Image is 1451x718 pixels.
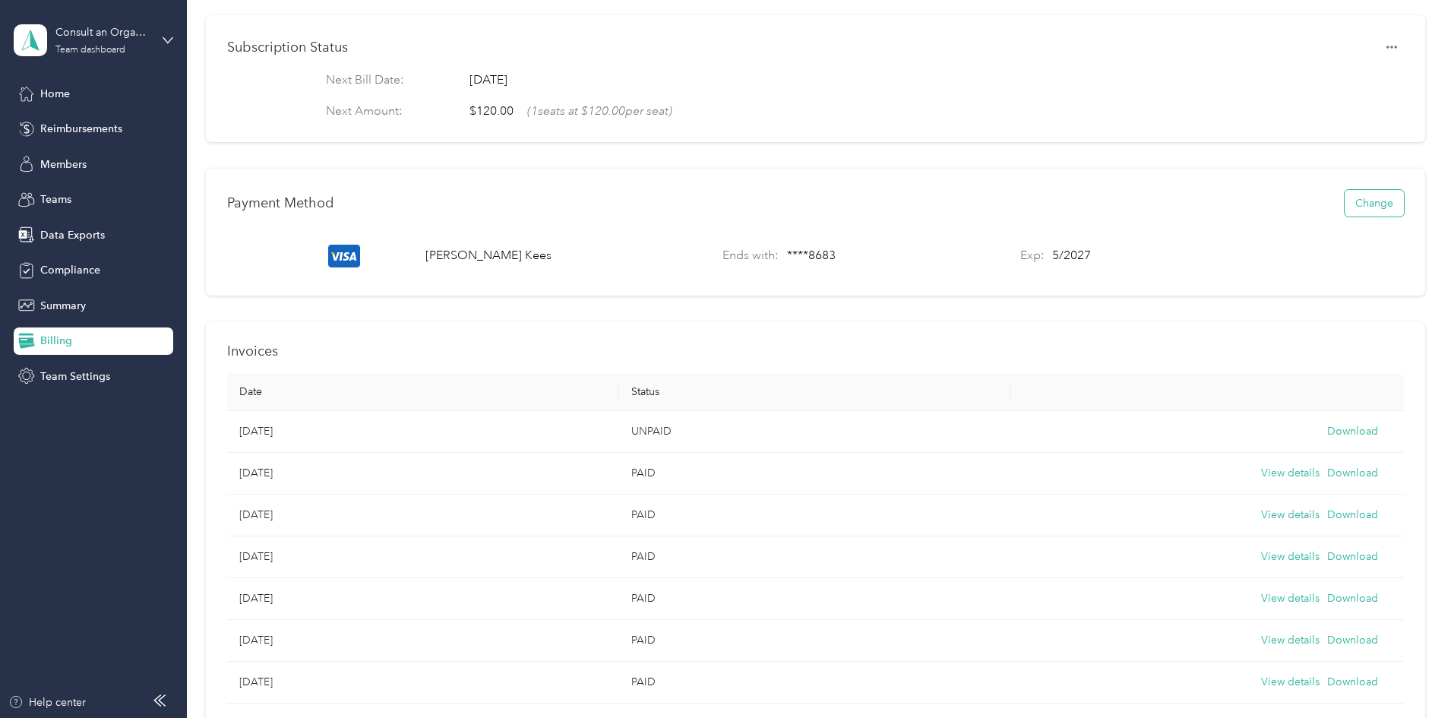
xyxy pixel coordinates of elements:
span: Summary [40,298,86,314]
span: [DATE] [469,71,507,90]
button: Download [1327,465,1378,482]
h1: Subscription Status [227,40,348,55]
span: UNPAID [631,425,672,438]
p: Next Bill Date: [326,71,443,90]
div: $120.00 [469,103,672,121]
span: Reimbursements [40,121,122,137]
span: Home [40,86,70,102]
p: 5 / 2027 [1052,247,1091,265]
button: View details [1261,674,1320,691]
button: View details [1261,465,1320,482]
button: Download [1327,674,1378,691]
td: [DATE] [227,453,619,495]
span: Data Exports [40,227,105,243]
p: Exp: [1020,247,1045,265]
span: PAID [631,592,656,605]
th: Date [227,373,619,411]
button: View details [1261,590,1320,607]
button: View details [1261,549,1320,565]
div: Consult an Organizer, LLC [55,24,150,40]
button: Download [1327,507,1378,523]
span: PAID [631,675,656,688]
span: PAID [631,467,656,479]
button: Download [1327,632,1378,649]
button: View details [1261,632,1320,649]
span: Team Settings [40,368,110,384]
td: [DATE] [227,536,619,578]
span: PAID [631,508,656,521]
p: Ends with: [722,247,779,265]
span: Teams [40,191,71,207]
button: Download [1327,590,1378,607]
span: Billing [40,333,72,349]
td: [DATE] [227,662,619,704]
p: [PERSON_NAME] Kees [425,247,552,265]
span: PAID [631,634,656,647]
td: [DATE] [227,620,619,662]
h1: Payment Method [227,195,334,211]
td: [DATE] [227,578,619,620]
div: Team dashboard [55,46,125,55]
span: Members [40,157,87,172]
span: ( 1 seats at $120.00 per seat) [527,103,672,121]
button: View details [1261,507,1320,523]
button: Change [1345,190,1404,217]
button: Download [1327,549,1378,565]
td: [DATE] [227,411,619,453]
button: Help center [8,694,86,710]
button: Download [1327,423,1378,440]
span: Compliance [40,262,100,278]
span: PAID [631,550,656,563]
td: [DATE] [227,495,619,536]
iframe: Everlance-gr Chat Button Frame [1366,633,1451,718]
h1: Invoices [227,343,1404,359]
th: Status [619,373,1011,411]
p: Next Amount: [326,103,443,121]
